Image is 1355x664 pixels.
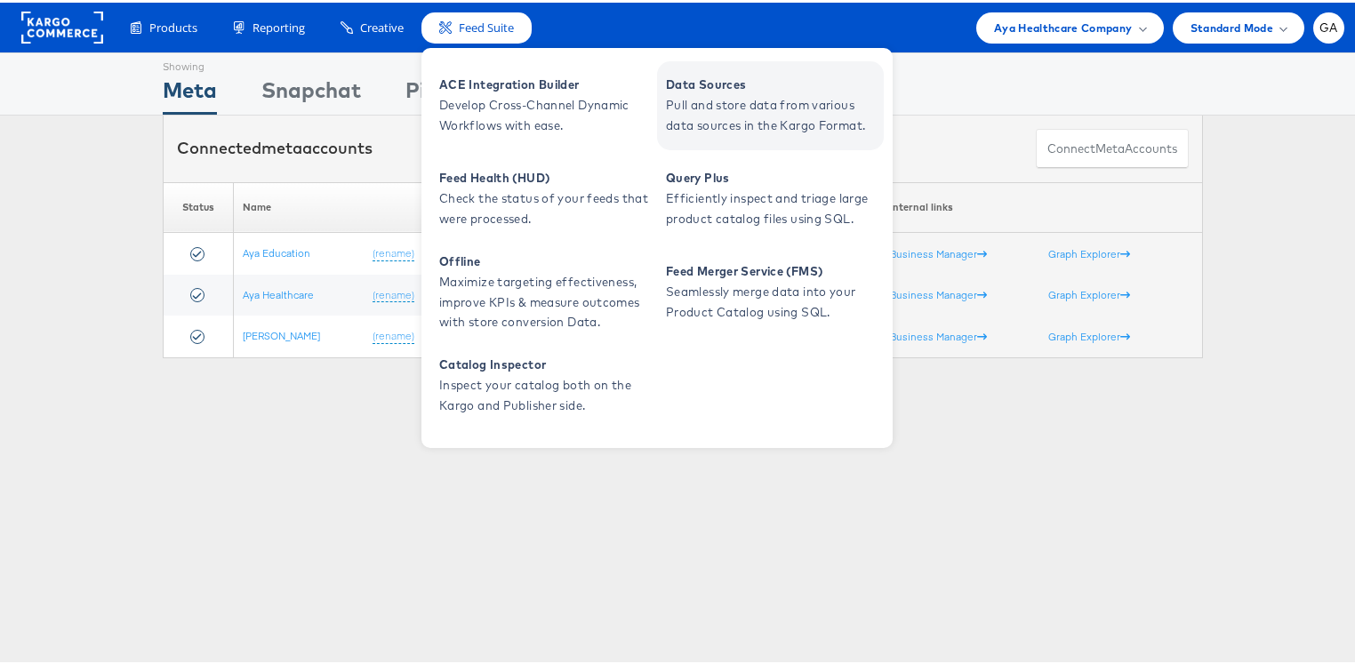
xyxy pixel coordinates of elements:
th: Status [164,180,234,230]
a: Aya Education [243,244,310,257]
div: Showing [163,51,217,72]
span: Standard Mode [1191,16,1273,35]
a: Graph Explorer [1048,285,1130,299]
a: Feed Merger Service (FMS) Seamlessly merge data into your Product Catalog using SQL. [657,245,884,334]
th: Name [233,180,423,230]
a: Catalog Inspector Inspect your catalog both on the Kargo and Publisher side. [430,339,657,428]
a: Aya Healthcare [243,285,314,299]
span: Data Sources [666,72,879,92]
a: ACE Integration Builder Develop Cross-Channel Dynamic Workflows with ease. [430,59,657,148]
span: Aya Healthcare Company [994,16,1133,35]
span: Maximize targeting effectiveness, improve KPIs & measure outcomes with store conversion Data. [439,269,653,330]
a: Business Manager [890,244,987,258]
span: meta [261,135,302,156]
span: Feed Suite [459,17,514,34]
a: Business Manager [890,285,987,299]
span: Catalog Inspector [439,352,653,372]
span: GA [1319,20,1338,31]
span: Reporting [253,17,305,34]
span: Inspect your catalog both on the Kargo and Publisher side. [439,372,653,413]
span: Pull and store data from various data sources in the Kargo Format. [666,92,879,133]
button: ConnectmetaAccounts [1036,126,1189,166]
span: Offline [439,249,653,269]
span: Seamlessly merge data into your Product Catalog using SQL. [666,279,879,320]
span: meta [1095,138,1125,155]
span: Feed Merger Service (FMS) [666,259,879,279]
a: Data Sources Pull and store data from various data sources in the Kargo Format. [657,59,884,148]
a: (rename) [373,285,414,300]
a: Query Plus Efficiently inspect and triage large product catalog files using SQL. [657,152,884,241]
span: Develop Cross-Channel Dynamic Workflows with ease. [439,92,653,133]
div: Connected accounts [177,134,373,157]
a: (rename) [373,244,414,259]
a: Graph Explorer [1048,327,1130,340]
div: Pinterest [405,72,500,112]
div: Meta [163,72,217,112]
a: Offline Maximize targeting effectiveness, improve KPIs & measure outcomes with store conversion D... [430,245,657,334]
a: (rename) [373,326,414,341]
span: Products [149,17,197,34]
span: Check the status of your feeds that were processed. [439,186,653,227]
span: Efficiently inspect and triage large product catalog files using SQL. [666,186,879,227]
div: Snapchat [261,72,361,112]
a: [PERSON_NAME] [243,326,320,340]
a: Feed Health (HUD) Check the status of your feeds that were processed. [430,152,657,241]
a: Graph Explorer [1048,244,1130,258]
span: Creative [360,17,404,34]
span: ACE Integration Builder [439,72,653,92]
span: Feed Health (HUD) [439,165,653,186]
span: Query Plus [666,165,879,186]
a: Business Manager [890,327,987,340]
